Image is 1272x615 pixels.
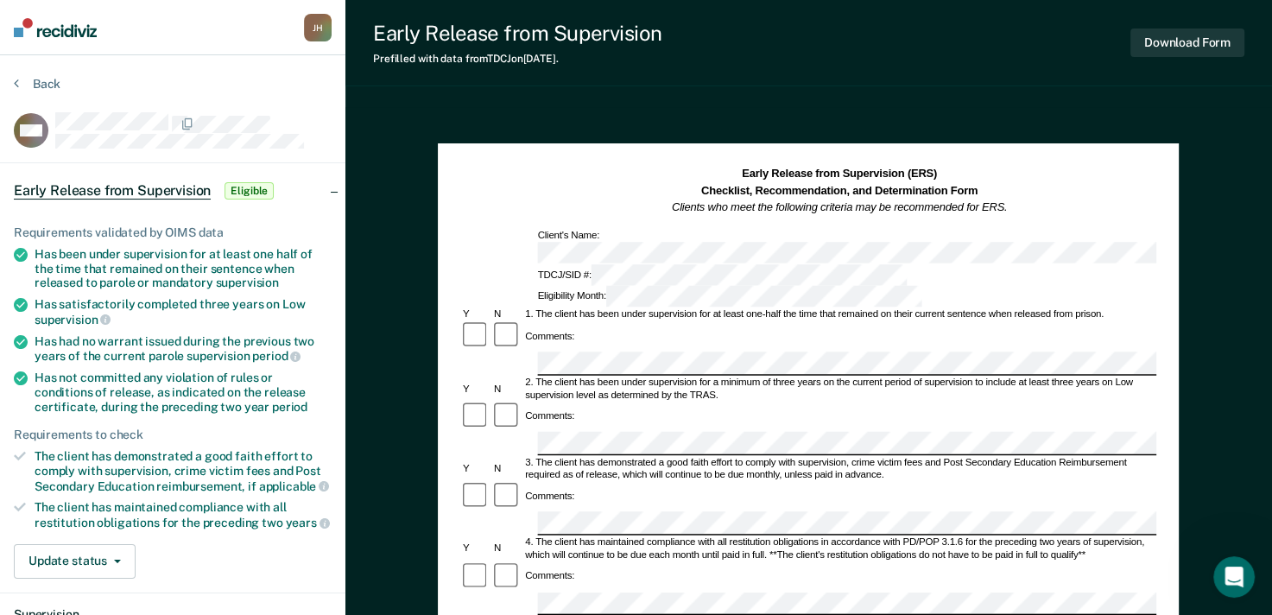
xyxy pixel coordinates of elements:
strong: Early Release from Supervision (ERS) [743,168,938,180]
div: Eligibility Month: [535,286,924,307]
div: TDCJ/SID #: [535,264,909,286]
div: Comments: [523,331,578,343]
div: N [491,309,522,321]
div: Comments: [523,571,578,583]
div: J H [304,14,332,41]
span: supervision [216,276,279,289]
div: Y [460,383,491,395]
div: Y [460,542,491,555]
div: N [491,383,522,395]
div: Comments: [523,491,578,503]
div: Early Release from Supervision [373,21,662,46]
button: Back [14,76,60,92]
img: Recidiviz [14,18,97,37]
div: N [491,542,522,555]
div: 1. The client has been under supervision for at least one-half the time that remained on their cu... [523,309,1157,321]
span: period [252,349,301,363]
strong: Checklist, Recommendation, and Determination Form [701,184,978,196]
div: Has had no warrant issued during the previous two years of the current parole supervision [35,334,332,364]
button: Download Form [1130,29,1244,57]
span: years [286,516,330,529]
button: JH [304,14,332,41]
div: Requirements to check [14,428,332,442]
div: Prefilled with data from TDCJ on [DATE] . [373,53,662,65]
div: Y [460,309,491,321]
div: Has not committed any violation of rules or conditions of release, as indicated on the release ce... [35,371,332,414]
div: 3. The client has demonstrated a good faith effort to comply with supervision, crime victim fees ... [523,456,1157,481]
div: 2. The client has been under supervision for a minimum of three years on the current period of su... [523,377,1157,402]
div: Requirements validated by OIMS data [14,225,332,240]
span: period [272,400,307,414]
span: applicable [259,479,329,493]
button: Update status [14,544,136,579]
div: The client has demonstrated a good faith effort to comply with supervision, crime victim fees and... [35,449,332,493]
div: Y [460,463,491,475]
div: Has been under supervision for at least one half of the time that remained on their sentence when... [35,247,332,290]
div: 4. The client has maintained compliance with all restitution obligations in accordance with PD/PO... [523,536,1157,561]
div: Comments: [523,410,578,422]
span: Eligible [225,182,274,200]
span: Early Release from Supervision [14,182,211,200]
div: N [491,463,522,475]
span: supervision [35,313,111,327]
em: Clients who meet the following criteria may be recommended for ERS. [672,201,1007,213]
iframe: Intercom live chat [1213,556,1255,598]
div: The client has maintained compliance with all restitution obligations for the preceding two [35,500,332,529]
div: Has satisfactorily completed three years on Low [35,297,332,327]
